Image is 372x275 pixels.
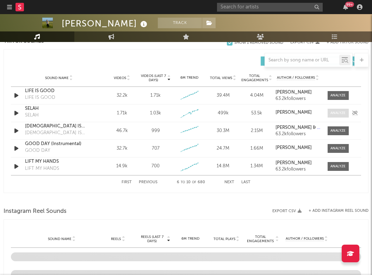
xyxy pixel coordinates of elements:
[208,92,238,99] div: 39.4M
[174,236,206,241] div: 6M Trend
[345,2,354,7] div: 99 +
[138,235,166,243] span: Reels (last 7 days)
[152,145,160,152] div: 707
[242,110,272,117] div: 53.5k
[241,180,250,184] button: Last
[45,76,69,80] span: Sound Name
[151,127,160,134] div: 999
[265,58,339,63] input: Search by song name or URL
[25,88,93,95] a: LIFE IS GOOD
[275,145,321,150] a: [PERSON_NAME]
[275,90,321,95] a: [PERSON_NAME]
[234,41,283,45] div: Show 1 Removed Sound
[208,110,238,117] div: 499k
[141,74,167,82] span: Videos (last 7 days)
[208,163,238,170] div: 14.8M
[107,127,137,134] div: 46.7k
[181,181,185,184] span: to
[107,92,137,99] div: 32.2k
[25,141,93,148] a: GOOD DAY (Instrumental)
[25,94,55,101] div: LIFE IS GOOD
[150,92,161,99] div: 1.71k
[343,4,348,10] button: 99+
[217,3,323,12] input: Search for artists
[107,145,137,152] div: 32.7k
[224,180,234,184] button: Next
[4,207,67,216] span: Instagram Reel Sounds
[309,209,368,213] button: + Add Instagram Reel Sound
[107,110,137,117] div: 1.71k
[302,209,368,213] div: + Add Instagram Reel Sound
[242,163,272,170] div: 1.34M
[151,163,160,170] div: 700
[275,161,312,165] strong: [PERSON_NAME]
[210,76,232,80] span: Total Views
[107,163,137,170] div: 14.9k
[275,125,321,130] a: [PERSON_NAME] & CalebGordon13
[286,237,324,241] span: Author / Followers
[25,105,93,112] a: SELAH
[111,237,121,241] span: Reels
[48,237,72,241] span: Sound Name
[25,165,59,172] div: LIFT MY HANDS
[25,147,50,154] div: GOOD DAY
[277,76,315,80] span: Author / Followers
[275,132,321,137] div: 63.2k followers
[275,110,312,115] strong: [PERSON_NAME]
[246,235,274,243] span: Total Engagements
[320,41,368,44] button: + Add TikTok Sound
[192,181,196,184] span: of
[241,74,268,82] span: Total Engagements
[122,180,132,184] button: First
[139,180,157,184] button: Previous
[290,40,320,44] button: Export CSV
[275,96,321,101] div: 63.2k followers
[62,18,149,29] div: [PERSON_NAME]
[272,209,302,213] button: Export CSV
[114,76,126,80] span: Videos
[327,41,368,44] button: + Add TikTok Sound
[25,123,93,130] a: [DEMOGRAPHIC_DATA] IS GOOD
[275,167,321,172] div: 63.2k followers
[242,145,272,152] div: 1.66M
[213,237,235,241] span: Total Plays
[174,75,205,80] div: 6M Trend
[150,110,161,117] div: 1.03k
[275,125,350,130] strong: [PERSON_NAME] & CalebGordon13
[208,145,238,152] div: 24.7M
[25,158,93,165] a: LIFT MY HANDS
[25,112,39,119] div: SELAH
[242,92,272,99] div: 4.04M
[158,18,202,28] button: Track
[242,127,272,134] div: 2.15M
[275,110,321,115] a: [PERSON_NAME]
[275,161,321,166] a: [PERSON_NAME]
[275,90,312,95] strong: [PERSON_NAME]
[208,127,238,134] div: 30.3M
[25,130,93,137] div: [DEMOGRAPHIC_DATA] IS GOOD
[172,178,210,187] div: 6 10 680
[275,145,312,150] strong: [PERSON_NAME]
